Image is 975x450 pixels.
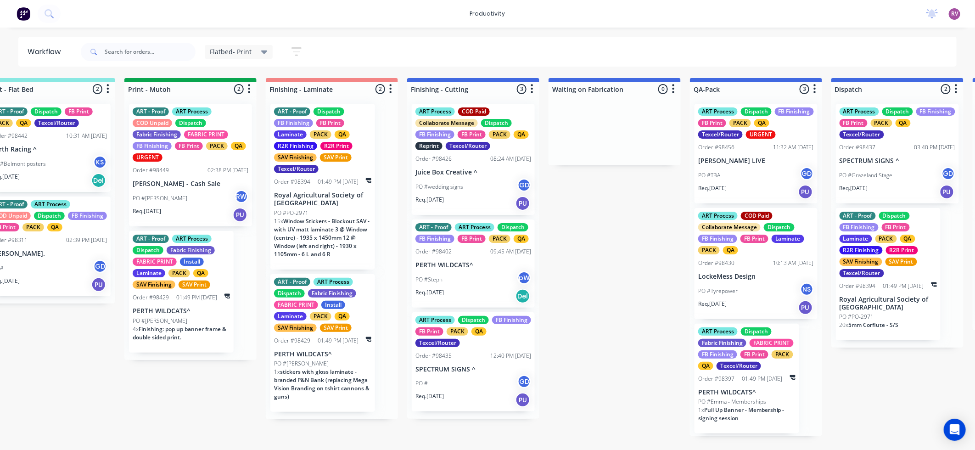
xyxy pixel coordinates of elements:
div: Reprint [415,142,443,150]
div: QA [896,119,911,127]
p: SPECTRUM SIGNS ^ [415,366,531,373]
div: ART - Proof [840,212,876,220]
div: Order #98397 [698,375,734,383]
div: QA [698,362,713,370]
p: [PERSON_NAME] LIVE [698,157,814,165]
div: URGENT [746,130,776,139]
div: pW [517,271,531,285]
img: Factory [17,7,30,21]
p: Req. [DATE] [133,207,161,215]
div: PACK [310,130,331,139]
div: Fabric Finishing [167,246,215,254]
div: QA [514,235,529,243]
div: ART Process [31,200,70,208]
div: ART - Proof [274,107,310,116]
p: PERTH WILDCATS^ [274,350,371,358]
div: ART - Proof [274,278,310,286]
p: PO #[PERSON_NAME] [274,360,329,368]
div: QA [754,119,769,127]
p: PO #[PERSON_NAME] [133,317,187,325]
div: Order #98429 [274,337,310,345]
div: GD [517,375,531,388]
div: ART Process [172,235,212,243]
p: PO #Tyrepower [698,287,738,295]
div: Dispatch [481,119,512,127]
div: Order #98449 [133,166,169,174]
span: Finishing: pop up banner frame & double sided print. [133,325,226,341]
div: Laminate [274,130,307,139]
div: PU [798,300,813,315]
div: Order #98429 [133,293,169,302]
div: FB Finishing [698,235,737,243]
div: Order #98394 [840,282,876,290]
p: LockeMess Design [698,273,814,281]
div: Fabric Finishing [133,130,181,139]
div: FABRIC PRINT [274,301,318,309]
div: FB Print [458,130,486,139]
div: Laminate [133,269,165,277]
div: Dispatch [741,327,772,336]
div: URGENT [133,153,162,162]
div: FB Finishing [840,223,879,231]
span: 4 x [133,325,139,333]
div: FB Print [316,119,344,127]
div: Order #98402 [415,247,452,256]
div: Collaborate Message [415,119,478,127]
div: PACK [310,312,331,321]
div: Collaborate Message [698,223,761,231]
div: SAV Print [885,258,917,266]
div: QA [723,246,738,254]
div: 09:45 AM [DATE] [490,247,531,256]
div: Install [321,301,345,309]
div: ART - Proof [415,223,452,231]
span: Flatbed- Print [210,47,252,56]
div: FB Print [698,119,726,127]
div: QA [900,235,915,243]
div: Laminate [274,312,307,321]
div: FB Finishing [415,130,454,139]
div: Dispatch [175,119,206,127]
div: RW [235,190,248,203]
div: GD [93,259,107,273]
div: SAV Finishing [840,258,882,266]
div: Order #98437 [840,143,876,152]
div: PACK [489,130,510,139]
div: COD Paid [741,212,773,220]
div: ART Process [455,223,494,231]
div: PACK [447,327,468,336]
p: PO #wedding signs [415,183,463,191]
input: Search for orders... [105,43,196,61]
p: SPECTRUM SIGNS ^ [840,157,955,165]
div: Dispatch [498,223,528,231]
div: Dispatch [31,107,62,116]
div: ART ProcessCOD PaidCollaborate MessageDispatchFB FinishingFB PrintPACKQAReprintTexcel/RouterOrder... [412,104,535,215]
div: Del [516,289,530,304]
span: Window Stickers - Blockout SAV - with UV matt laminate 3 @ Window (centre) - 1935 x 1450mm 12 @ W... [274,217,370,258]
div: Order #98426 [415,155,452,163]
div: COD Unpaid [133,119,172,127]
div: ART - Proof [133,107,169,116]
div: SAV Print [320,153,352,162]
div: 11:32 AM [DATE] [773,143,814,152]
div: Dispatch [764,223,795,231]
p: PO #[PERSON_NAME] [133,194,187,202]
div: QA [471,327,487,336]
div: QA [16,119,31,127]
div: FABRIC PRINT [750,339,794,347]
p: PERTH WILDCATS^ [698,388,796,396]
div: FB Finishing [775,107,814,116]
div: ART Process [314,278,353,286]
div: PACK [871,119,892,127]
div: ART ProcessDispatchFB FinishingFB PrintPACKQATexcel/RouterOrder #9843703:40 PM [DATE]SPECTRUM SIG... [836,104,959,203]
span: 1 x [274,368,280,376]
div: Dispatch [458,316,489,324]
div: GD [800,167,814,180]
div: 02:38 PM [DATE] [207,166,248,174]
div: PU [798,185,813,199]
div: SAV Finishing [274,324,317,332]
div: Del [91,173,106,188]
div: Install [180,258,204,266]
p: Req. [DATE] [415,288,444,297]
div: ART - ProofART ProcessCOD UnpaidDispatchFabric FinishingFABRIC PRINTFB FinishingFB PrintPACKQAURG... [129,104,252,226]
div: ART Process [172,107,212,116]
